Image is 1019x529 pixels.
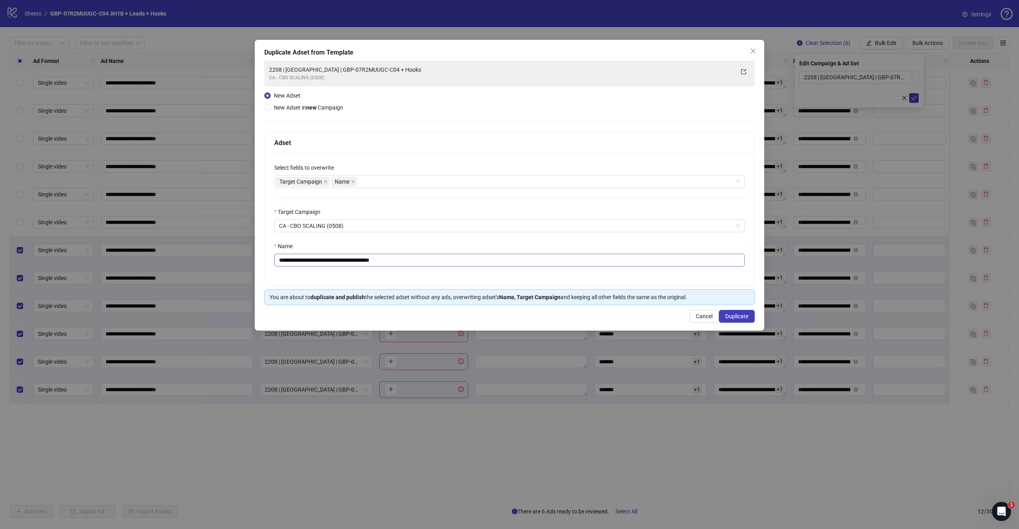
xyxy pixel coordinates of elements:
[274,208,326,216] label: Target Campaign
[269,293,750,302] div: You are about to the selected adset without any ads, overwriting adset's and keeping all other fi...
[719,310,755,323] button: Duplicate
[276,177,330,186] span: Target Campaign
[269,65,734,74] div: 2208 | [GEOGRAPHIC_DATA] | GBP-07R2MUUGC-C04 + Hooks
[992,502,1011,521] iframe: Intercom live chat
[499,294,560,300] strong: Name, Target Campaign
[279,220,740,232] span: CA - CBO SCALING (0508)
[696,313,713,319] span: Cancel
[274,104,343,111] span: New Adset in Campaign
[274,254,745,266] input: Name
[264,48,755,57] div: Duplicate Adset from Template
[324,180,328,184] span: close
[725,313,748,319] span: Duplicate
[306,104,316,111] strong: new
[689,310,719,323] button: Cancel
[274,138,745,148] div: Adset
[741,69,746,74] span: export
[274,92,301,99] span: New Adset
[335,177,349,186] span: Name
[274,163,339,172] label: Select fields to overwrite
[750,48,756,54] span: close
[310,294,365,300] strong: duplicate and publish
[269,74,734,82] div: CA - CBO SCALING (0508)
[274,242,298,251] label: Name
[351,180,355,184] span: close
[1008,502,1015,508] span: 1
[331,177,357,186] span: Name
[279,177,322,186] span: Target Campaign
[747,45,759,57] button: Close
